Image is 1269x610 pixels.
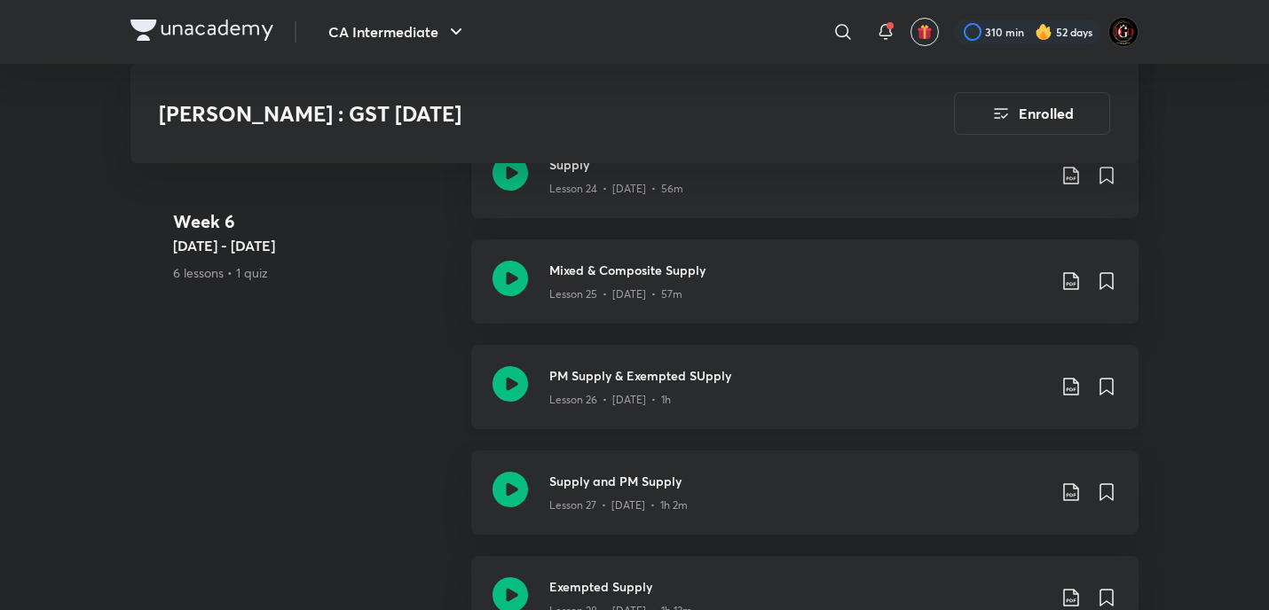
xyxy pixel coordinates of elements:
img: avatar [917,24,933,40]
h3: [PERSON_NAME] : GST [DATE] [159,101,854,127]
a: Supply and PM SupplyLesson 27 • [DATE] • 1h 2m [471,450,1139,556]
h3: Supply [549,155,1046,174]
img: streak [1035,23,1052,41]
img: Company Logo [130,20,273,41]
h5: [DATE] - [DATE] [173,235,457,256]
h3: Exempted Supply [549,577,1046,596]
h3: PM Supply & Exempted SUpply [549,366,1046,385]
a: Mixed & Composite SupplyLesson 25 • [DATE] • 57m [471,239,1139,345]
button: avatar [910,18,939,46]
h3: Supply and PM Supply [549,472,1046,490]
button: Enrolled [954,92,1110,135]
p: Lesson 24 • [DATE] • 56m [549,181,683,197]
a: SupplyLesson 24 • [DATE] • 56m [471,134,1139,239]
img: DGD°MrBEAN [1108,17,1139,47]
p: Lesson 26 • [DATE] • 1h [549,392,671,408]
h3: Mixed & Composite Supply [549,261,1046,279]
a: PM Supply & Exempted SUpplyLesson 26 • [DATE] • 1h [471,345,1139,450]
a: Company Logo [130,20,273,45]
p: Lesson 27 • [DATE] • 1h 2m [549,497,688,513]
p: Lesson 25 • [DATE] • 57m [549,286,682,302]
button: CA Intermediate [318,14,477,50]
h4: Week 6 [173,208,457,235]
p: 6 lessons • 1 quiz [173,263,457,282]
